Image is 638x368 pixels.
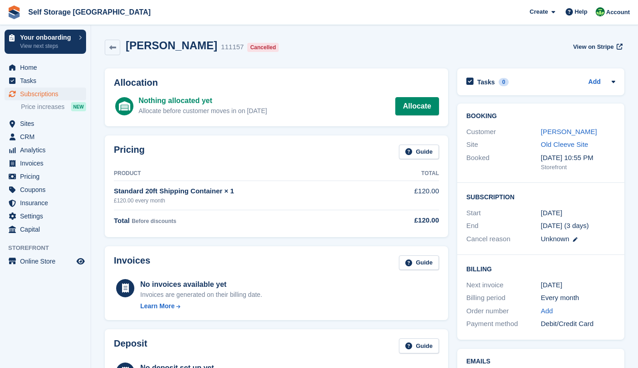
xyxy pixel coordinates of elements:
[114,217,130,224] span: Total
[5,170,86,183] a: menu
[20,61,75,74] span: Home
[138,106,267,116] div: Allocate before customer moves in on [DATE]
[138,95,267,106] div: Nothing allocated yet
[541,128,597,135] a: [PERSON_NAME]
[8,244,91,253] span: Storefront
[140,301,262,311] a: Learn More
[114,78,439,88] h2: Allocation
[114,338,147,353] h2: Deposit
[20,255,75,268] span: Online Store
[541,163,616,172] div: Storefront
[466,319,541,329] div: Payment method
[588,77,601,88] a: Add
[541,235,570,243] span: Unknown
[221,42,244,52] div: 111157
[20,197,75,209] span: Insurance
[466,221,541,231] div: End
[383,215,439,226] div: £120.00
[5,183,86,196] a: menu
[399,338,439,353] a: Guide
[5,74,86,87] a: menu
[140,290,262,300] div: Invoices are generated on their billing date.
[5,157,86,170] a: menu
[466,140,541,150] div: Site
[140,279,262,290] div: No invoices available yet
[20,183,75,196] span: Coupons
[5,210,86,223] a: menu
[499,78,509,86] div: 0
[466,280,541,290] div: Next invoice
[114,197,383,205] div: £120.00 every month
[126,39,217,52] h2: [PERSON_NAME]
[466,127,541,137] div: Customer
[20,34,74,41] p: Your onboarding
[114,166,383,181] th: Product
[541,153,616,163] div: [DATE] 10:55 PM
[20,144,75,156] span: Analytics
[20,117,75,130] span: Sites
[20,223,75,236] span: Capital
[20,88,75,100] span: Subscriptions
[5,144,86,156] a: menu
[7,5,21,19] img: stora-icon-8386f47178a22dfd0bd8f6a31ec36ba5ce8667c1dd55bd0f319d3a0aa187defe.svg
[596,7,605,16] img: Mackenzie Wells
[5,88,86,100] a: menu
[573,42,613,52] span: View on Stripe
[541,319,616,329] div: Debit/Credit Card
[114,186,383,197] div: Standard 20ft Shipping Container × 1
[71,102,86,111] div: NEW
[541,140,588,148] a: Old Cleeve Site
[20,157,75,170] span: Invoices
[5,197,86,209] a: menu
[466,264,615,273] h2: Billing
[530,7,548,16] span: Create
[569,39,624,54] a: View on Stripe
[21,102,86,112] a: Price increases NEW
[395,97,439,115] a: Allocate
[383,166,439,181] th: Total
[5,117,86,130] a: menu
[575,7,587,16] span: Help
[75,256,86,267] a: Preview store
[5,255,86,268] a: menu
[383,181,439,210] td: £120.00
[466,153,541,172] div: Booked
[114,255,150,270] h2: Invoices
[541,280,616,290] div: [DATE]
[466,208,541,218] div: Start
[466,306,541,316] div: Order number
[466,293,541,303] div: Billing period
[466,358,615,365] h2: Emails
[20,74,75,87] span: Tasks
[466,192,615,201] h2: Subscription
[477,78,495,86] h2: Tasks
[5,30,86,54] a: Your onboarding View next steps
[399,145,439,160] a: Guide
[5,223,86,236] a: menu
[140,301,174,311] div: Learn More
[5,130,86,143] a: menu
[114,145,145,160] h2: Pricing
[466,113,615,120] h2: Booking
[466,234,541,244] div: Cancel reason
[541,208,562,218] time: 2025-10-03 00:00:00 UTC
[25,5,154,20] a: Self Storage [GEOGRAPHIC_DATA]
[541,222,589,229] span: [DATE] (3 days)
[247,43,279,52] div: Cancelled
[21,103,65,111] span: Price increases
[541,306,553,316] a: Add
[5,61,86,74] a: menu
[399,255,439,270] a: Guide
[20,130,75,143] span: CRM
[20,42,74,50] p: View next steps
[132,218,176,224] span: Before discounts
[20,170,75,183] span: Pricing
[541,293,616,303] div: Every month
[20,210,75,223] span: Settings
[606,8,630,17] span: Account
